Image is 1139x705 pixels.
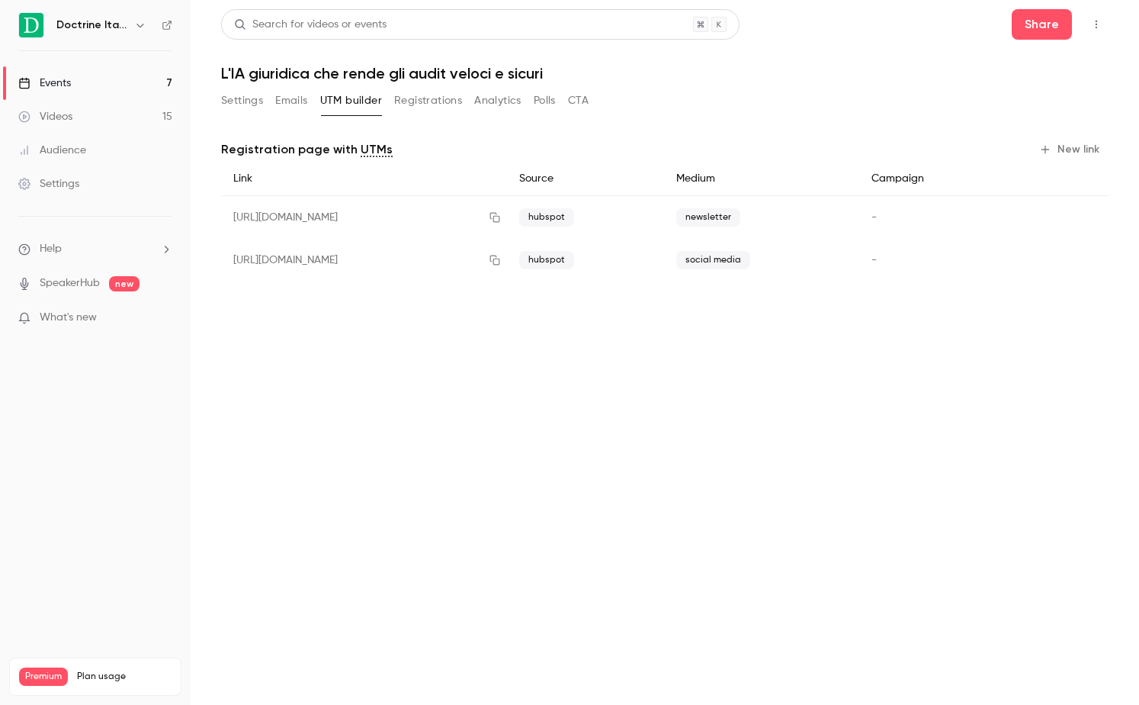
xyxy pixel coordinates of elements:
span: - [871,255,877,266]
div: Audience [18,143,86,158]
img: Doctrine Italia [19,13,43,37]
span: newsletter [676,208,740,227]
span: hubspot [519,251,574,269]
button: Polls [534,89,556,113]
div: Link [221,162,507,196]
div: Search for videos or events [234,17,387,33]
a: SpeakerHub [40,275,100,291]
span: Plan usage [77,671,172,683]
div: Videos [18,109,72,124]
div: Source [507,162,664,196]
button: CTA [568,89,589,113]
iframe: Noticeable Trigger [154,311,172,325]
button: New link [1033,137,1109,162]
span: new [109,276,140,291]
span: - [871,212,877,223]
li: help-dropdown-opener [18,241,172,257]
button: Settings [221,89,263,113]
div: Events [18,76,71,91]
span: social media [676,251,750,269]
h6: Doctrine Italia [56,18,128,33]
button: Analytics [474,89,521,113]
span: Help [40,241,62,257]
a: UTMs [361,140,393,159]
div: Medium [664,162,859,196]
button: UTM builder [320,89,382,113]
div: Settings [18,176,79,192]
h1: L'IA giuridica che rende gli audit veloci e sicuri [221,64,1109,82]
div: [URL][DOMAIN_NAME] [221,239,507,282]
div: [URL][DOMAIN_NAME] [221,196,507,240]
button: Emails [275,89,307,113]
span: hubspot [519,208,574,227]
button: Registrations [394,89,462,113]
span: What's new [40,310,97,326]
button: Share [1012,9,1072,40]
div: Campaign [859,162,1012,196]
p: Registration page with [221,140,393,159]
span: Premium [19,668,68,686]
